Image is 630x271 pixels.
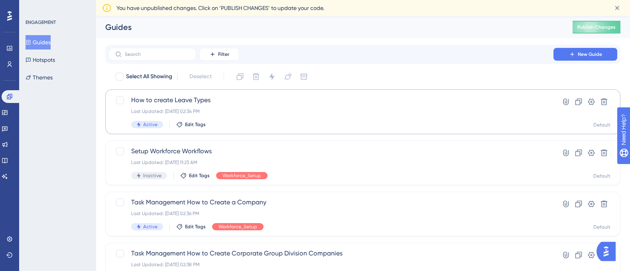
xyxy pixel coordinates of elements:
div: Default [593,224,610,230]
div: Last Updated: [DATE] 02:34 PM [131,108,531,115]
div: Last Updated: [DATE] 11:23 AM [131,159,531,166]
span: Edit Tags [185,224,206,230]
span: Deselect [189,72,212,81]
button: Publish Changes [573,21,620,34]
button: Guides [26,35,51,49]
span: Edit Tags [185,121,206,128]
span: Task Management How to Create Corporate Group Division Companies [131,249,531,258]
div: Guides [105,22,553,33]
span: You have unpublished changes. Click on ‘PUBLISH CHANGES’ to update your code. [116,3,324,13]
button: Deselect [182,69,219,84]
button: Edit Tags [180,172,210,179]
span: Need Help? [19,2,50,12]
span: New Guide [578,51,602,57]
div: Default [593,173,610,179]
input: Search [125,51,189,57]
button: Themes [26,70,53,85]
span: Workforce_Setup [219,224,257,230]
span: Active [143,121,157,128]
iframe: UserGuiding AI Assistant Launcher [597,239,620,263]
span: Filter [218,51,229,57]
button: Filter [199,48,239,61]
span: Active [143,224,157,230]
div: Last Updated: [DATE] 02:36 PM [131,210,531,217]
span: Publish Changes [577,24,616,30]
span: Setup Workforce Workflows [131,146,531,156]
span: Workforce_Setup [222,172,261,179]
button: Edit Tags [176,224,206,230]
button: Hotspots [26,53,55,67]
span: Edit Tags [189,172,210,179]
div: ENGAGEMENT [26,19,56,26]
button: Edit Tags [176,121,206,128]
span: How to create Leave Types [131,95,531,105]
div: Default [593,122,610,128]
span: Select All Showing [126,72,172,81]
div: Last Updated: [DATE] 02:38 PM [131,261,531,268]
span: Inactive [143,172,161,179]
span: Task Management How to Create a Company [131,198,531,207]
button: New Guide [553,48,617,61]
